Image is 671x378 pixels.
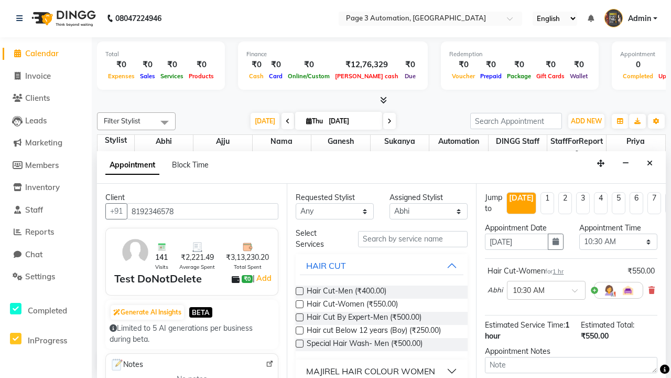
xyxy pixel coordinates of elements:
button: Generate AI Insights [111,305,184,320]
div: Appointment Date [485,223,563,234]
div: Test DoNotDelete [114,271,202,287]
img: logo [27,4,99,33]
span: Reports [25,227,54,237]
span: Hair cut Below 12 years (Boy) (₹250.00) [307,325,441,338]
div: 0 [620,59,656,71]
input: Search Appointment [470,113,562,129]
span: Estimated Service Time: [485,320,565,330]
span: InProgress [28,335,67,345]
div: ₹0 [449,59,478,71]
a: Reports [3,226,89,238]
span: Hair Cut-Men (₹400.00) [307,286,386,299]
span: Calendar [25,48,59,58]
li: 5 [612,192,625,214]
div: ₹0 [246,59,266,71]
button: Close [642,155,657,172]
div: HAIR CUT [306,259,346,272]
div: Total [105,50,217,59]
div: ₹0 [534,59,567,71]
span: Thu [304,117,326,125]
span: Online/Custom [285,72,332,80]
span: Prepaid [478,72,504,80]
span: 1 hr [553,268,564,275]
span: | [253,272,273,285]
a: Calendar [3,48,89,60]
span: Clients [25,93,50,103]
span: ADD NEW [571,117,602,125]
span: BETA [189,307,212,317]
img: Admin [604,9,623,27]
span: Wallet [567,72,590,80]
span: Completed [28,306,67,316]
div: Limited to 5 AI generations per business during beta. [110,323,274,345]
div: MAJIREL HAIR COLOUR WOMEN [306,365,435,377]
img: Hairdresser.png [603,284,615,297]
a: Settings [3,271,89,283]
span: Sukanya [371,135,429,148]
span: Voucher [449,72,478,80]
a: Clients [3,92,89,104]
input: 2025-09-04 [326,113,378,129]
span: Expenses [105,72,137,80]
div: ₹550.00 [627,266,655,277]
span: Total Spent [234,263,262,271]
span: Hair Cut By Expert-Men (₹500.00) [307,312,421,325]
a: Inventory [3,182,89,194]
span: 141 [155,252,168,263]
a: Members [3,160,89,172]
a: Marketing [3,137,89,149]
span: Estimated Total: [581,320,634,330]
span: Marketing [25,138,62,148]
div: Client [105,192,278,203]
span: Special Hair Wash- Men (₹500.00) [307,338,423,351]
span: Staff [25,205,43,215]
a: Chat [3,249,89,261]
li: 6 [630,192,643,214]
img: avatar [120,237,150,267]
span: Appointment [105,156,159,175]
span: Filter Stylist [104,117,140,125]
input: Search by Name/Mobile/Email/Code [127,203,278,219]
span: Abhi [488,285,503,296]
span: ₹0 [242,275,253,283]
div: ₹0 [478,59,504,71]
button: +91 [105,203,127,219]
span: Due [402,72,418,80]
div: Assigned Stylist [389,192,468,203]
span: Notes [110,358,143,372]
span: Cash [246,72,266,80]
li: 7 [647,192,661,214]
span: Package [504,72,534,80]
span: Services [158,72,186,80]
div: ₹0 [266,59,285,71]
span: Gift Cards [534,72,567,80]
div: Finance [246,50,419,59]
a: Add [255,272,273,285]
span: Sales [137,72,158,80]
li: 2 [558,192,572,214]
div: Stylist [98,135,134,146]
div: ₹0 [186,59,217,71]
span: StaffForReports [547,135,606,159]
input: Search by service name [358,231,468,247]
span: Priya [607,135,665,148]
span: ₹3,13,230.20 [226,252,269,263]
li: 4 [594,192,608,214]
div: ₹0 [105,59,137,71]
div: ₹0 [285,59,332,71]
div: ₹0 [401,59,419,71]
span: Leads [25,115,47,125]
span: Visits [155,263,168,271]
span: [PERSON_NAME] cash [332,72,401,80]
div: ₹0 [504,59,534,71]
a: Leads [3,115,89,127]
span: Members [25,160,59,170]
span: Invoice [25,71,51,81]
b: 08047224946 [115,4,161,33]
div: Requested Stylist [296,192,374,203]
div: ₹0 [158,59,186,71]
span: DINGG Staff [489,135,547,148]
a: Invoice [3,70,89,82]
span: Completed [620,72,656,80]
span: Settings [25,271,55,281]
